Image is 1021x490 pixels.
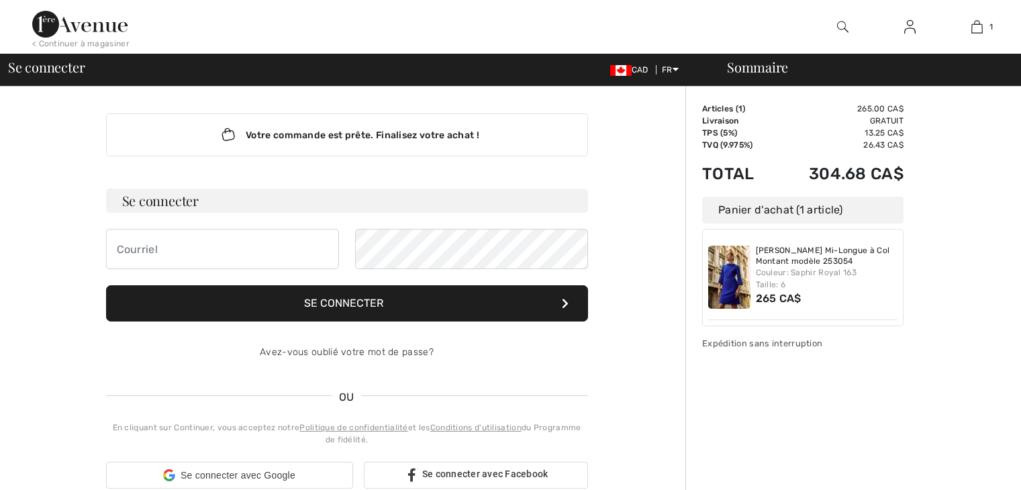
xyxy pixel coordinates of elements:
a: Politique de confidentialité [299,423,407,432]
div: Panier d'achat (1 article) [702,197,904,224]
td: 304.68 CA$ [773,151,904,197]
a: 1 [944,19,1010,35]
img: recherche [837,19,848,35]
img: Robe Droite Mi-Longue à Col Montant modèle 253054 [708,246,750,309]
div: Expédition sans interruption [702,337,904,350]
span: Se connecter [8,60,85,74]
td: 26.43 CA$ [773,139,904,151]
span: 1 [989,21,993,33]
span: 1 [738,104,742,113]
a: Se connecter [893,19,926,36]
a: Avez-vous oublié votre mot de passe? [260,346,434,358]
button: Se connecter [106,285,588,322]
a: Conditions d'utilisation [430,423,522,432]
a: Se connecter avec Facebook [364,462,588,489]
span: OU [332,389,361,405]
span: Se connecter avec Google [181,469,295,483]
td: Total [702,151,773,197]
input: Courriel [106,229,339,269]
img: Canadian Dollar [610,65,632,76]
div: En cliquant sur Continuer, vous acceptez notre et les du Programme de fidélité. [106,422,588,446]
td: 265.00 CA$ [773,103,904,115]
img: Mes infos [904,19,916,35]
span: FR [662,65,679,75]
a: [PERSON_NAME] Mi-Longue à Col Montant modèle 253054 [756,246,898,266]
span: CAD [610,65,654,75]
img: Mon panier [971,19,983,35]
div: Sommaire [711,60,1013,74]
div: < Continuer à magasiner [32,38,130,50]
td: 13.25 CA$ [773,127,904,139]
span: Se connecter avec Facebook [422,469,548,479]
h3: Se connecter [106,189,588,213]
div: Votre commande est prête. Finalisez votre achat ! [106,113,588,156]
td: Livraison [702,115,773,127]
td: TVQ (9.975%) [702,139,773,151]
td: Gratuit [773,115,904,127]
img: 1ère Avenue [32,11,128,38]
div: Couleur: Saphir Royal 163 Taille: 6 [756,266,898,291]
span: 265 CA$ [756,292,801,305]
td: Articles ( ) [702,103,773,115]
div: Se connecter avec Google [106,462,353,489]
td: TPS (5%) [702,127,773,139]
